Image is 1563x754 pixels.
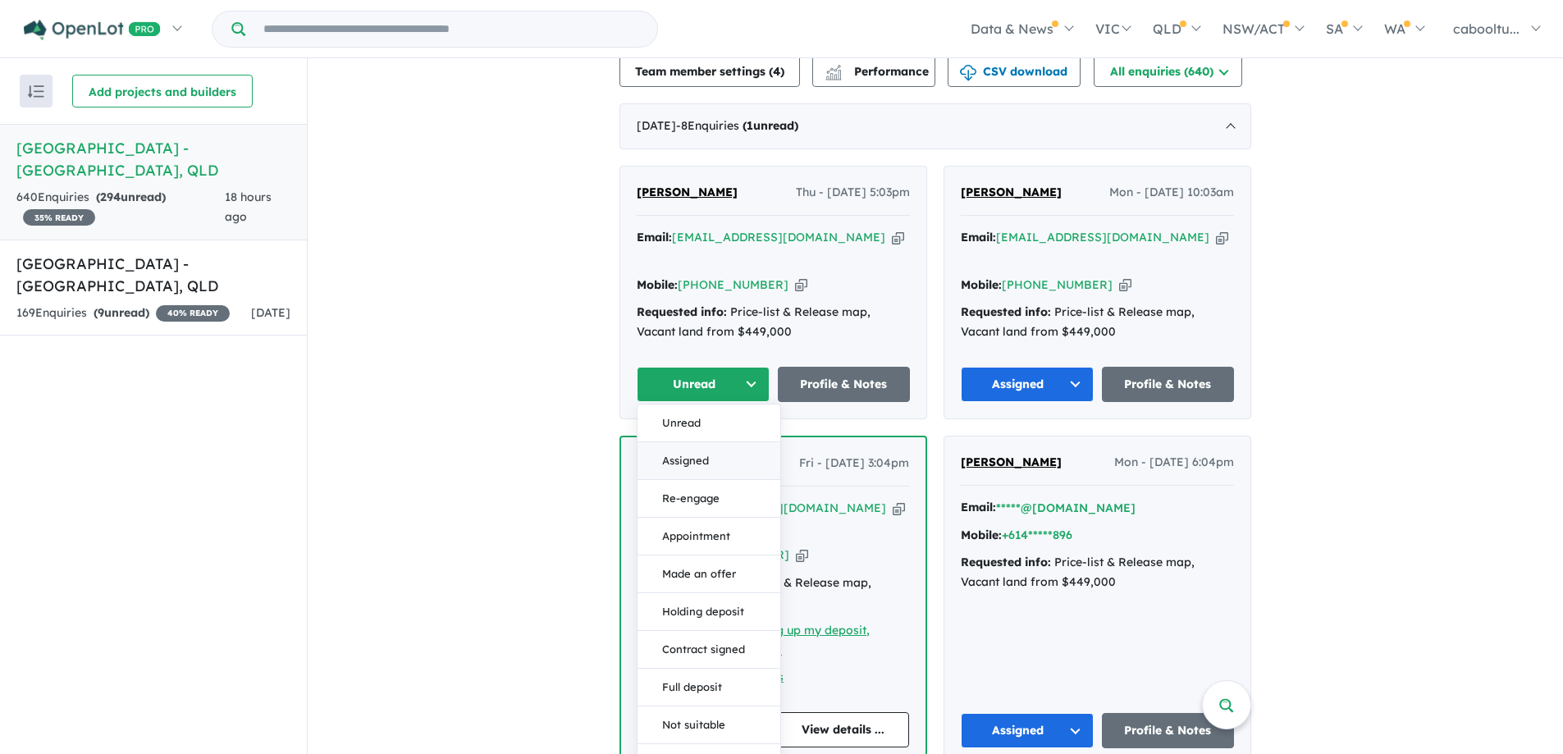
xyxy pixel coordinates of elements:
span: 18 hours ago [225,190,272,224]
img: sort.svg [28,85,44,98]
span: 40 % READY [156,305,230,322]
h5: [GEOGRAPHIC_DATA] - [GEOGRAPHIC_DATA] , QLD [16,137,290,181]
strong: ( unread) [743,118,798,133]
button: Copy [892,229,904,246]
strong: Requested info: [961,555,1051,569]
strong: Mobile: [637,277,678,292]
span: [PERSON_NAME] [637,185,738,199]
div: 169 Enquir ies [16,304,230,323]
a: View details ... [778,712,910,747]
a: [PERSON_NAME] [961,183,1062,203]
a: Profile & Notes [1102,713,1235,748]
span: 1 [747,118,753,133]
button: Assigned [961,367,1094,402]
button: Unread [637,367,770,402]
span: Mon - [DATE] 10:03am [1109,183,1234,203]
div: Price-list & Release map, Vacant land from $449,000 [961,303,1234,342]
button: Copy [1119,276,1131,294]
a: Profile & Notes [1102,367,1235,402]
span: Thu - [DATE] 5:03pm [796,183,910,203]
span: 35 % READY [23,209,95,226]
span: 9 [98,305,104,320]
button: CSV download [948,54,1081,87]
strong: ( unread) [96,190,166,204]
h5: [GEOGRAPHIC_DATA] - [GEOGRAPHIC_DATA] , QLD [16,253,290,297]
button: Unread [638,404,780,442]
img: bar-chart.svg [825,70,842,80]
button: Performance [812,54,935,87]
button: Copy [893,500,905,517]
div: Price-list & Release map, Vacant land from $449,000 [637,303,910,342]
img: line-chart.svg [826,65,841,74]
strong: Mobile: [961,277,1002,292]
a: [PHONE_NUMBER] [1002,277,1113,292]
div: 640 Enquir ies [16,188,225,227]
button: Full deposit [638,669,780,706]
span: Mon - [DATE] 6:04pm [1114,453,1234,473]
input: Try estate name, suburb, builder or developer [249,11,654,47]
button: Not suitable [638,706,780,744]
button: Team member settings (4) [619,54,800,87]
span: Fri - [DATE] 3:04pm [799,454,909,473]
span: 294 [100,190,121,204]
strong: ( unread) [94,305,149,320]
button: Appointment [638,518,780,555]
span: [DATE] [251,305,290,320]
div: Price-list & Release map, Vacant land from $449,000 [961,553,1234,592]
span: 4 [773,64,780,79]
button: Assigned [961,713,1094,748]
strong: Email: [961,230,996,244]
span: Performance [828,64,929,79]
img: Openlot PRO Logo White [24,20,161,40]
strong: Requested info: [961,304,1051,319]
strong: Email: [961,500,996,514]
span: - 8 Enquir ies [676,118,798,133]
button: Re-engage [638,480,780,518]
a: Profile & Notes [778,367,911,402]
button: All enquiries (640) [1094,54,1242,87]
button: Add projects and builders [72,75,253,107]
strong: Requested info: [637,304,727,319]
button: Copy [796,546,808,564]
button: Copy [1216,229,1228,246]
strong: Email: [637,230,672,244]
img: download icon [960,65,976,81]
span: [PERSON_NAME] [961,455,1062,469]
button: Made an offer [638,555,780,593]
strong: Mobile: [961,528,1002,542]
a: [PHONE_NUMBER] [678,277,788,292]
a: [PERSON_NAME] [637,183,738,203]
a: [EMAIL_ADDRESS][DOMAIN_NAME] [996,230,1209,244]
span: [PERSON_NAME] [961,185,1062,199]
div: [DATE] [619,103,1251,149]
button: Holding deposit [638,593,780,631]
span: cabooltu... [1453,21,1520,37]
button: Contract signed [638,631,780,669]
button: Assigned [638,442,780,480]
button: Copy [795,276,807,294]
a: [EMAIL_ADDRESS][DOMAIN_NAME] [672,230,885,244]
a: [PERSON_NAME] [961,453,1062,473]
